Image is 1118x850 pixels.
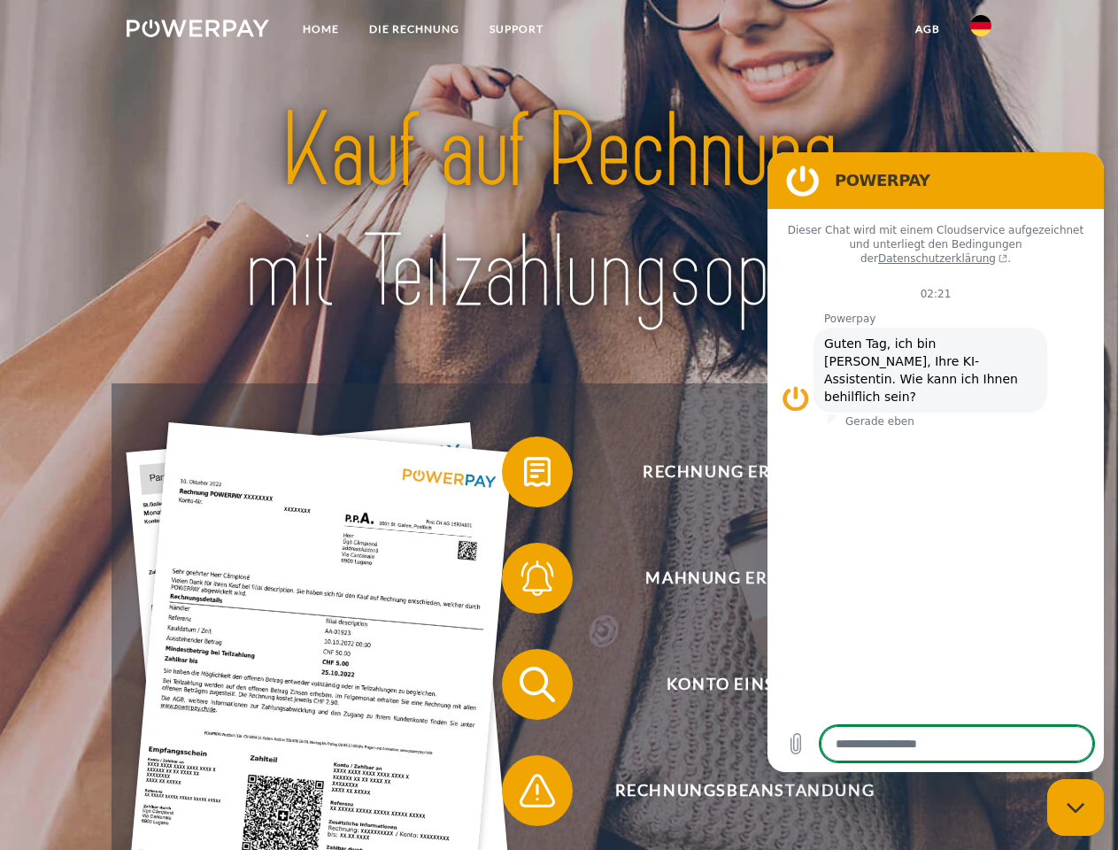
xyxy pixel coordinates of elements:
button: Mahnung erhalten? [502,543,962,614]
span: Rechnungsbeanstandung [528,755,961,826]
img: de [970,15,991,36]
img: qb_warning.svg [515,769,559,813]
img: qb_search.svg [515,662,559,707]
a: Home [288,13,354,45]
img: logo-powerpay-white.svg [127,19,269,37]
span: Konto einsehen [528,649,961,720]
a: SUPPORT [474,13,559,45]
button: Konto einsehen [502,649,962,720]
a: agb [900,13,955,45]
button: Rechnungsbeanstandung [502,755,962,826]
img: qb_bell.svg [515,556,559,600]
span: Mahnung erhalten? [528,543,961,614]
iframe: Schaltfläche zum Öffnen des Messaging-Fensters; Konversation läuft [1047,779,1104,836]
iframe: Messaging-Fenster [767,152,1104,772]
img: qb_bill.svg [515,450,559,494]
button: Rechnung erhalten? [502,437,962,507]
img: title-powerpay_de.svg [169,85,949,339]
a: DIE RECHNUNG [354,13,474,45]
span: Rechnung erhalten? [528,437,961,507]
